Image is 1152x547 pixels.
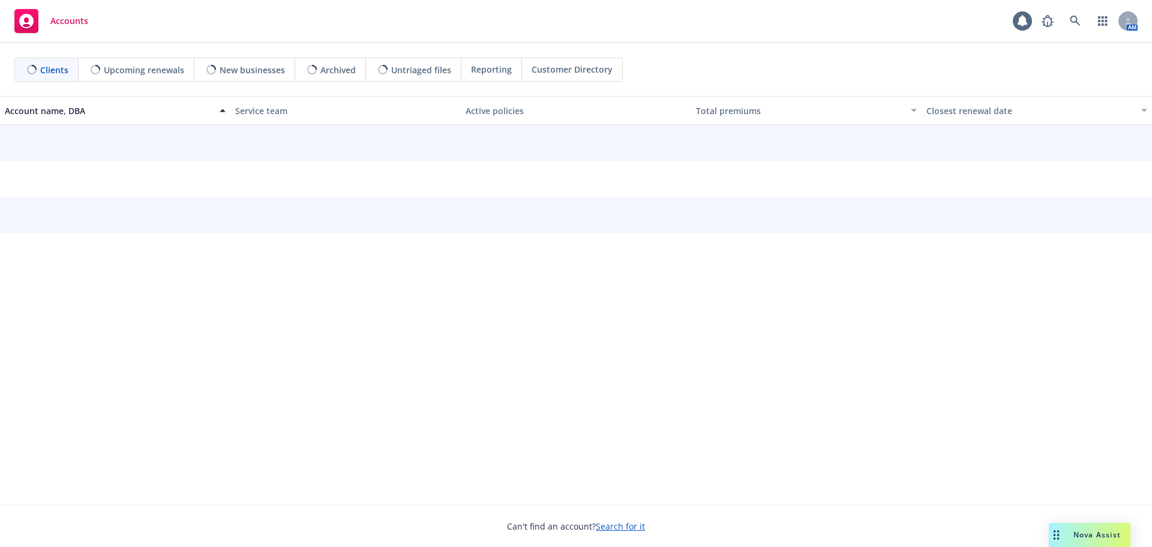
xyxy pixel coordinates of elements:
div: Active policies [466,104,686,117]
span: Nova Assist [1073,530,1121,540]
div: Total premiums [696,104,904,117]
span: Clients [40,64,68,76]
span: New businesses [220,64,285,76]
button: Active policies [461,96,691,125]
span: Upcoming renewals [104,64,184,76]
span: Customer Directory [532,63,613,76]
button: Nova Assist [1049,523,1130,547]
button: Service team [230,96,461,125]
button: Total premiums [691,96,922,125]
a: Switch app [1091,9,1115,33]
a: Search [1063,9,1087,33]
div: Closest renewal date [926,104,1134,117]
span: Accounts [50,16,88,26]
a: Search for it [596,521,645,532]
span: Can't find an account? [507,520,645,533]
div: Service team [235,104,456,117]
a: Report a Bug [1036,9,1060,33]
span: Untriaged files [391,64,451,76]
span: Archived [320,64,356,76]
a: Accounts [10,4,93,38]
div: Account name, DBA [5,104,212,117]
button: Closest renewal date [922,96,1152,125]
span: Reporting [471,63,512,76]
div: Drag to move [1049,523,1064,547]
